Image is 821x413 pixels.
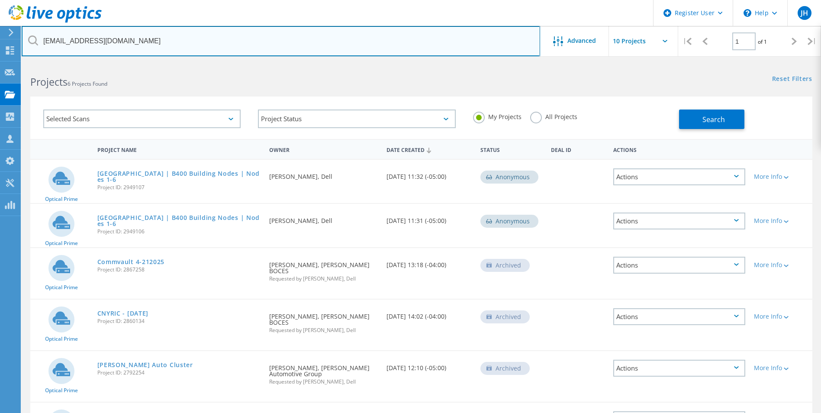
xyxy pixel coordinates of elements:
[758,38,767,45] span: of 1
[382,141,476,158] div: Date Created
[803,26,821,57] div: |
[744,9,751,17] svg: \n
[382,204,476,232] div: [DATE] 11:31 (-05:00)
[45,197,78,202] span: Optical Prime
[22,26,540,56] input: Search projects by name, owner, ID, company, etc
[480,259,530,272] div: Archived
[9,18,102,24] a: Live Optics Dashboard
[97,229,261,234] span: Project ID: 2949106
[480,171,538,184] div: Anonymous
[772,76,812,83] a: Reset Filters
[754,218,808,224] div: More Info
[97,370,261,375] span: Project ID: 2792254
[97,259,165,265] a: Commvault 4-212025
[269,379,378,384] span: Requested by [PERSON_NAME], Dell
[613,168,745,185] div: Actions
[382,300,476,328] div: [DATE] 14:02 (-04:00)
[754,365,808,371] div: More Info
[97,319,261,324] span: Project ID: 2860134
[754,174,808,180] div: More Info
[382,248,476,277] div: [DATE] 13:18 (-04:00)
[265,351,382,393] div: [PERSON_NAME], [PERSON_NAME] Automotive Group
[679,110,744,129] button: Search
[30,75,68,89] b: Projects
[613,360,745,377] div: Actions
[45,241,78,246] span: Optical Prime
[613,257,745,274] div: Actions
[97,310,149,316] a: CNYRIC - [DATE]
[45,336,78,342] span: Optical Prime
[613,213,745,229] div: Actions
[678,26,696,57] div: |
[567,38,596,44] span: Advanced
[265,300,382,342] div: [PERSON_NAME], [PERSON_NAME] BOCES
[265,141,382,157] div: Owner
[265,204,382,232] div: [PERSON_NAME], Dell
[613,308,745,325] div: Actions
[547,141,609,157] div: Deal Id
[97,185,261,190] span: Project ID: 2949107
[269,328,378,333] span: Requested by [PERSON_NAME], Dell
[480,310,530,323] div: Archived
[97,362,193,368] a: [PERSON_NAME] Auto Cluster
[93,141,265,157] div: Project Name
[702,115,725,124] span: Search
[609,141,750,157] div: Actions
[97,267,261,272] span: Project ID: 2867258
[269,276,378,281] span: Requested by [PERSON_NAME], Dell
[97,171,261,183] a: [GEOGRAPHIC_DATA] | B400 Building Nodes | Nodes 1-6
[530,112,577,120] label: All Projects
[754,313,808,319] div: More Info
[45,388,78,393] span: Optical Prime
[801,10,808,16] span: JH
[476,141,547,157] div: Status
[473,112,522,120] label: My Projects
[45,285,78,290] span: Optical Prime
[480,215,538,228] div: Anonymous
[754,262,808,268] div: More Info
[258,110,455,128] div: Project Status
[43,110,241,128] div: Selected Scans
[382,351,476,380] div: [DATE] 12:10 (-05:00)
[68,80,107,87] span: 6 Projects Found
[480,362,530,375] div: Archived
[265,160,382,188] div: [PERSON_NAME], Dell
[97,215,261,227] a: [GEOGRAPHIC_DATA] | B400 Building Nodes | Nodes 1-6
[382,160,476,188] div: [DATE] 11:32 (-05:00)
[265,248,382,290] div: [PERSON_NAME], [PERSON_NAME] BOCES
